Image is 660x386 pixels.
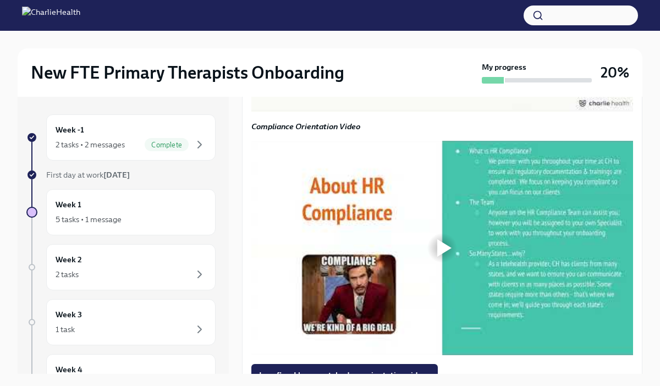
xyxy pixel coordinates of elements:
h3: 20% [601,63,629,82]
div: 5 tasks • 1 message [56,214,122,225]
h6: Week -1 [56,124,84,136]
span: Complete [145,141,189,149]
span: First day at work [46,170,130,180]
img: CharlieHealth [22,7,80,24]
div: 1 task [56,324,75,335]
a: Week 31 task [26,299,216,345]
button: I confirm I have watched my orientation videos [251,364,438,386]
span: I confirm I have watched my orientation videos [259,370,430,381]
h6: Week 4 [56,363,82,376]
div: 2 tasks • 2 messages [56,139,125,150]
strong: Compliance Orientation Video [251,122,360,131]
strong: My progress [482,62,526,73]
a: Week -12 tasks • 2 messagesComplete [26,114,216,161]
a: Week 22 tasks [26,244,216,290]
h6: Week 3 [56,308,82,321]
a: First day at work[DATE] [26,169,216,180]
h2: New FTE Primary Therapists Onboarding [31,62,344,84]
a: Week 15 tasks • 1 message [26,189,216,235]
div: 2 tasks [56,269,79,280]
h6: Week 2 [56,253,82,266]
strong: [DATE] [103,170,130,180]
h6: Week 1 [56,198,81,211]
